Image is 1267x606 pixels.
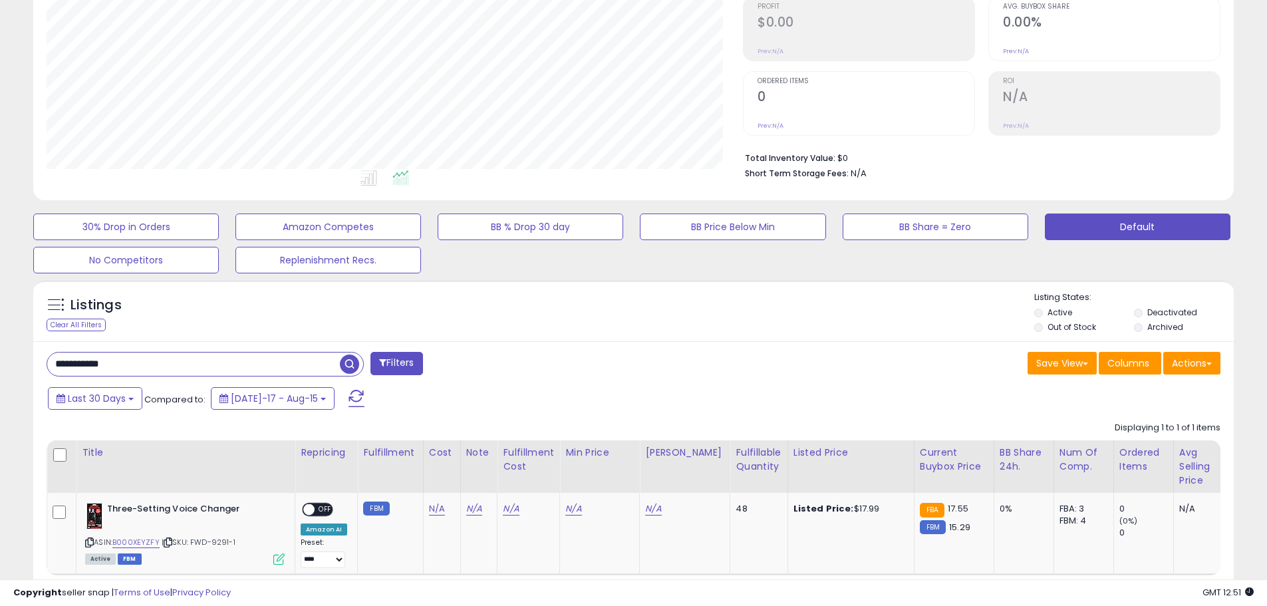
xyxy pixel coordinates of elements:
[1099,352,1161,375] button: Columns
[565,446,634,460] div: Min Price
[1003,78,1220,85] span: ROI
[1119,503,1173,515] div: 0
[1147,321,1183,333] label: Archived
[363,446,417,460] div: Fulfillment
[1003,3,1220,11] span: Avg. Buybox Share
[85,503,285,563] div: ASIN:
[47,319,106,331] div: Clear All Filters
[1048,321,1096,333] label: Out of Stock
[315,504,336,516] span: OFF
[85,503,104,530] img: 41uNlmm4ReL._SL40_.jpg
[793,502,854,515] b: Listed Price:
[758,47,783,55] small: Prev: N/A
[758,78,974,85] span: Ordered Items
[1202,586,1254,599] span: 2025-09-15 12:51 GMT
[948,502,968,515] span: 17.55
[503,446,554,474] div: Fulfillment Cost
[85,553,116,565] span: All listings currently available for purchase on Amazon
[144,393,206,406] span: Compared to:
[1107,357,1149,370] span: Columns
[793,503,904,515] div: $17.99
[1048,307,1072,318] label: Active
[503,502,519,516] a: N/A
[1000,503,1044,515] div: 0%
[114,586,170,599] a: Terms of Use
[466,446,492,460] div: Note
[1115,422,1220,434] div: Displaying 1 to 1 of 1 items
[1119,527,1173,539] div: 0
[736,446,781,474] div: Fulfillable Quantity
[429,502,445,516] a: N/A
[370,352,422,375] button: Filters
[1003,89,1220,107] h2: N/A
[758,3,974,11] span: Profit
[70,296,122,315] h5: Listings
[363,502,389,516] small: FBM
[949,521,970,533] span: 15.29
[162,537,235,547] span: | SKU: FWD-9291-1
[33,214,219,240] button: 30% Drop in Orders
[1059,515,1103,527] div: FBM: 4
[645,446,724,460] div: [PERSON_NAME]
[1179,503,1223,515] div: N/A
[758,89,974,107] h2: 0
[1147,307,1197,318] label: Deactivated
[1003,122,1029,130] small: Prev: N/A
[1179,446,1228,488] div: Avg Selling Price
[211,387,335,410] button: [DATE]-17 - Aug-15
[33,247,219,273] button: No Competitors
[301,446,352,460] div: Repricing
[745,168,849,179] b: Short Term Storage Fees:
[48,387,142,410] button: Last 30 Days
[1003,15,1220,33] h2: 0.00%
[231,392,318,405] span: [DATE]-17 - Aug-15
[1059,446,1108,474] div: Num of Comp.
[645,502,661,516] a: N/A
[13,586,62,599] strong: Copyright
[851,167,867,180] span: N/A
[1000,446,1048,474] div: BB Share 24h.
[1003,47,1029,55] small: Prev: N/A
[920,503,944,518] small: FBA
[68,392,126,405] span: Last 30 Days
[736,503,777,515] div: 48
[1119,516,1138,526] small: (0%)
[758,122,783,130] small: Prev: N/A
[758,15,974,33] h2: $0.00
[920,446,988,474] div: Current Buybox Price
[172,586,231,599] a: Privacy Policy
[235,247,421,273] button: Replenishment Recs.
[1045,214,1230,240] button: Default
[301,524,347,535] div: Amazon AI
[82,446,289,460] div: Title
[843,214,1028,240] button: BB Share = Zero
[1163,352,1220,375] button: Actions
[235,214,421,240] button: Amazon Competes
[13,587,231,599] div: seller snap | |
[1059,503,1103,515] div: FBA: 3
[1028,352,1097,375] button: Save View
[118,553,142,565] span: FBM
[112,537,160,548] a: B000XEYZFY
[745,149,1210,165] li: $0
[1119,446,1168,474] div: Ordered Items
[301,538,347,568] div: Preset:
[429,446,455,460] div: Cost
[1034,291,1234,304] p: Listing States:
[745,152,835,164] b: Total Inventory Value:
[438,214,623,240] button: BB % Drop 30 day
[640,214,825,240] button: BB Price Below Min
[107,503,269,519] b: Three-Setting Voice Changer
[793,446,909,460] div: Listed Price
[466,502,482,516] a: N/A
[920,520,946,534] small: FBM
[565,502,581,516] a: N/A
